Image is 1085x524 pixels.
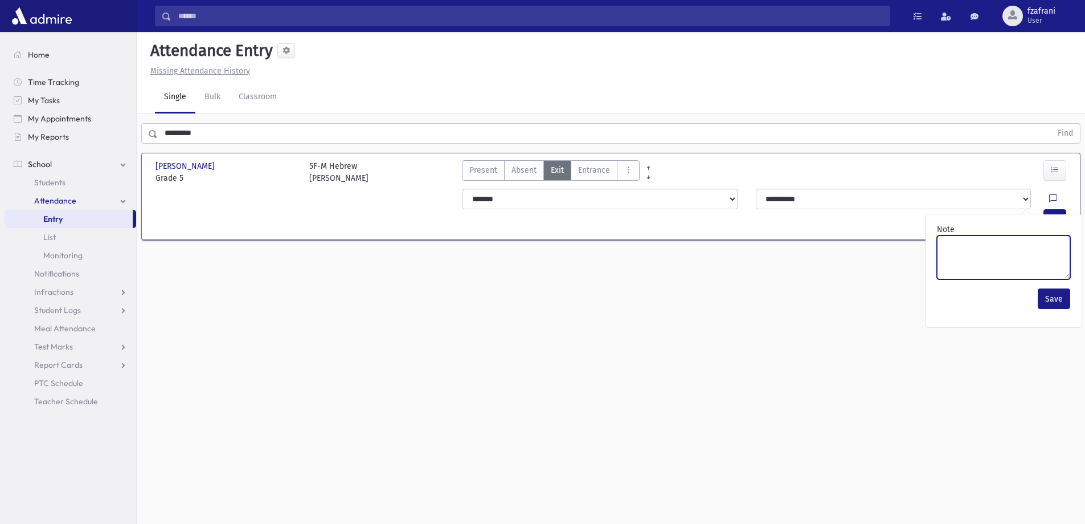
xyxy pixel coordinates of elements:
[5,265,136,283] a: Notifications
[5,392,136,411] a: Teacher Schedule
[28,159,52,169] span: School
[9,5,75,27] img: AdmirePro
[28,132,69,142] span: My Reports
[5,228,136,246] a: List
[43,232,56,242] span: List
[5,374,136,392] a: PTC Schedule
[578,164,610,176] span: Entrance
[469,164,497,176] span: Present
[34,305,81,315] span: Student Logs
[43,214,63,224] span: Entry
[1038,289,1070,309] button: Save
[309,160,369,184] div: 5F-M Hebrew [PERSON_NAME]
[34,378,83,388] span: PTC Schedule
[5,283,136,301] a: Infractions
[34,287,73,297] span: Infractions
[5,192,136,210] a: Attendance
[155,172,298,184] span: Grade 5
[5,246,136,265] a: Monitoring
[5,109,136,128] a: My Appointments
[34,360,83,370] span: Report Cards
[5,46,136,64] a: Home
[155,160,217,172] span: [PERSON_NAME]
[34,323,96,334] span: Meal Attendance
[5,155,136,173] a: School
[1027,7,1055,16] span: fzafrani
[1051,124,1080,143] button: Find
[5,210,133,228] a: Entry
[34,396,98,407] span: Teacher Schedule
[5,91,136,109] a: My Tasks
[462,160,640,184] div: AttTypes
[5,356,136,374] a: Report Cards
[34,177,65,188] span: Students
[155,82,195,113] a: Single
[28,113,91,124] span: My Appointments
[195,82,230,113] a: Bulk
[150,66,250,76] u: Missing Attendance History
[146,66,250,76] a: Missing Attendance History
[28,50,50,60] span: Home
[34,269,79,279] span: Notifications
[28,77,79,87] span: Time Tracking
[28,95,60,105] span: My Tasks
[1027,16,1055,25] span: User
[171,6,890,26] input: Search
[43,250,83,261] span: Monitoring
[5,319,136,338] a: Meal Attendance
[5,73,136,91] a: Time Tracking
[5,338,136,356] a: Test Marks
[230,82,286,113] a: Classroom
[5,173,136,192] a: Students
[5,128,136,146] a: My Reports
[146,41,273,60] h5: Attendance Entry
[511,164,537,176] span: Absent
[34,196,76,206] span: Attendance
[5,301,136,319] a: Student Logs
[34,342,73,352] span: Test Marks
[937,224,955,235] label: Note
[551,164,564,176] span: Exit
